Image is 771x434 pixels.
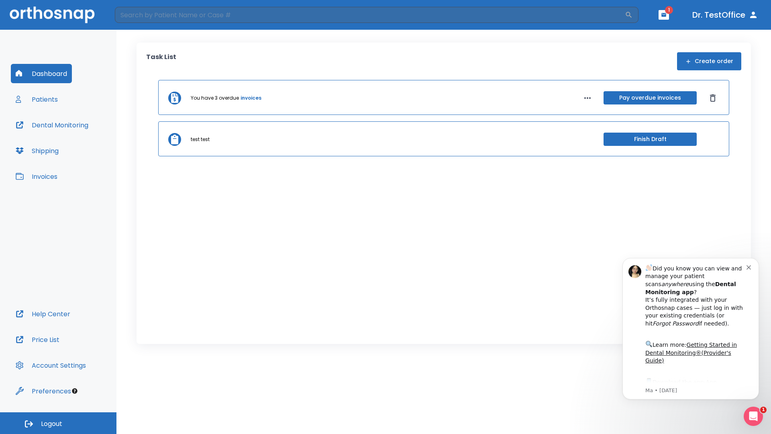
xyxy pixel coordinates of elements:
[191,94,239,102] p: You have 3 overdue
[146,52,176,70] p: Task List
[677,52,741,70] button: Create order
[11,381,76,401] button: Preferences
[115,7,625,23] input: Search by Patient Name or Case #
[41,420,62,428] span: Logout
[11,356,91,375] button: Account Settings
[665,6,673,14] span: 1
[136,17,143,24] button: Dismiss notification
[11,330,64,349] button: Price List
[604,133,697,146] button: Finish Draft
[191,136,210,143] p: test test
[760,407,767,413] span: 1
[744,407,763,426] iframe: Intercom live chat
[11,141,63,160] button: Shipping
[71,387,78,395] div: Tooltip anchor
[706,92,719,104] button: Dismiss
[241,94,261,102] a: invoices
[610,246,771,412] iframe: Intercom notifications message
[11,90,63,109] button: Patients
[35,133,106,147] a: App Store
[11,304,75,323] button: Help Center
[689,8,761,22] button: Dr. TestOffice
[35,131,136,172] div: Download the app: | ​ Let us know if you need help getting started!
[11,115,93,135] button: Dental Monitoring
[604,91,697,104] button: Pay overdue invoices
[10,6,95,23] img: Orthosnap
[35,141,136,148] p: Message from Ma, sent 2w ago
[11,167,62,186] button: Invoices
[11,64,72,83] button: Dashboard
